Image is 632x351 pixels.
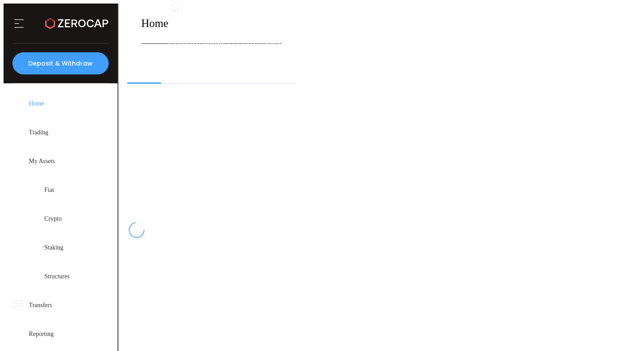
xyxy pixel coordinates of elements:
[28,60,93,66] span: Deposit & Withdraw
[29,126,48,139] span: Trading
[44,241,63,254] span: Staking
[44,270,70,283] span: Structures
[127,53,161,84] div: All Assets
[12,52,109,74] button: Deposit & Withdraw
[29,97,44,110] span: Home
[184,17,228,26] span: Haosen Duan
[29,155,55,168] span: My Assets
[29,328,54,340] span: Reporting
[263,53,296,84] div: Structured Products
[141,17,169,29] span: Home
[29,299,52,312] span: Transfers
[169,38,283,46] span: EVERATE GROUP PTY LTD (73c0c5)
[44,212,62,225] span: Crypto
[44,183,54,196] span: Fiat
[161,53,195,84] div: Fiat
[195,53,228,84] div: Crypto
[229,53,263,84] div: Staking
